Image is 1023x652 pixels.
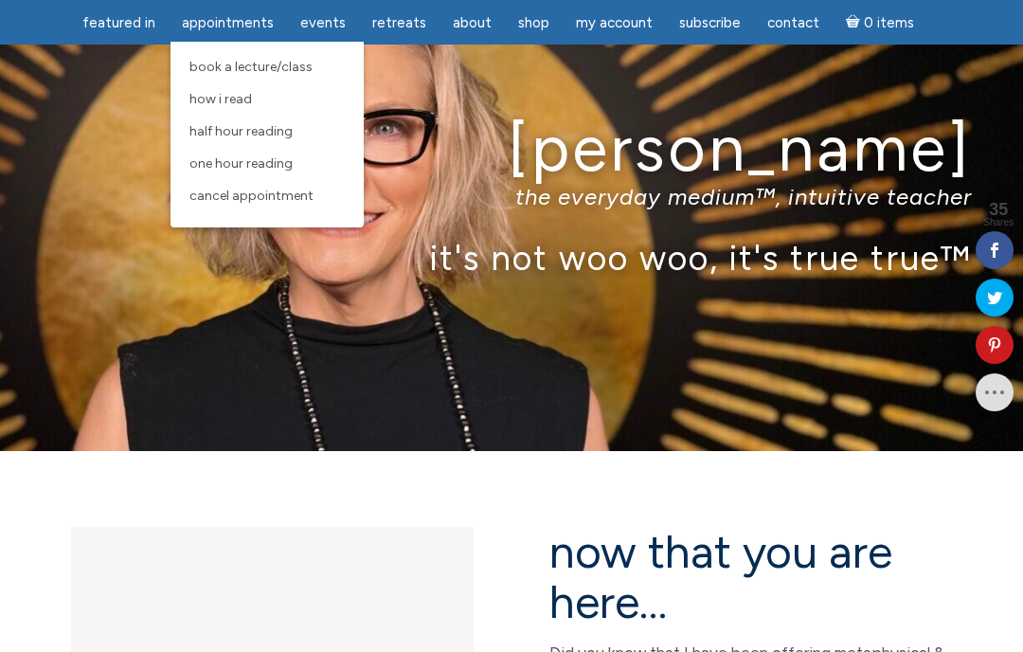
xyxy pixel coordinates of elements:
h2: now that you are here… [549,527,952,627]
a: Cart0 items [835,3,925,42]
a: Shop [507,5,561,42]
span: 0 items [864,16,914,30]
a: Retreats [361,5,438,42]
a: Half Hour Reading [180,116,354,148]
span: Subscribe [679,14,741,31]
span: Events [300,14,346,31]
a: Cancel Appointment [180,180,354,212]
a: featured in [71,5,167,42]
span: Retreats [372,14,426,31]
a: Appointments [170,5,285,42]
span: One Hour Reading [189,155,293,172]
a: How I Read [180,83,354,116]
p: it's not woo woo, it's true true™ [51,237,972,278]
a: My Account [565,5,664,42]
span: Appointments [182,14,274,31]
p: the everyday medium™, intuitive teacher [51,183,972,210]
span: Cancel Appointment [189,188,314,204]
span: 35 [983,201,1014,218]
a: One Hour Reading [180,148,354,180]
a: Events [289,5,357,42]
span: Contact [767,14,819,31]
h1: [PERSON_NAME] [51,113,972,184]
span: My Account [576,14,653,31]
span: How I Read [189,91,252,107]
span: Shares [983,218,1014,227]
span: Half Hour Reading [189,123,293,139]
a: Subscribe [668,5,752,42]
span: featured in [82,14,155,31]
a: Contact [756,5,831,42]
span: Book a Lecture/Class [189,59,313,75]
span: About [453,14,492,31]
a: About [441,5,503,42]
span: Shop [518,14,549,31]
i: Cart [846,14,864,31]
a: Book a Lecture/Class [180,51,354,83]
